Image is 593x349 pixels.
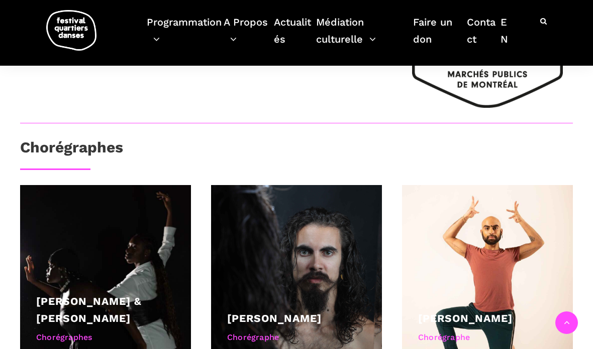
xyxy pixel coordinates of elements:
[46,10,96,51] img: logo-fqd-med
[418,312,513,324] a: [PERSON_NAME]
[316,14,413,60] a: Médiation culturelle
[418,331,557,344] div: Chorégraphe
[20,138,123,163] h3: Chorégraphes
[227,312,322,324] a: [PERSON_NAME]
[224,14,274,60] a: A Propos
[36,295,142,324] a: [PERSON_NAME] & [PERSON_NAME]
[274,14,317,60] a: Actualités
[147,14,224,60] a: Programmation
[36,331,175,344] div: Chorégraphes
[467,14,500,60] a: Contact
[413,14,467,60] a: Faire un don
[227,331,366,344] div: Chorégraphe
[501,14,513,60] a: EN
